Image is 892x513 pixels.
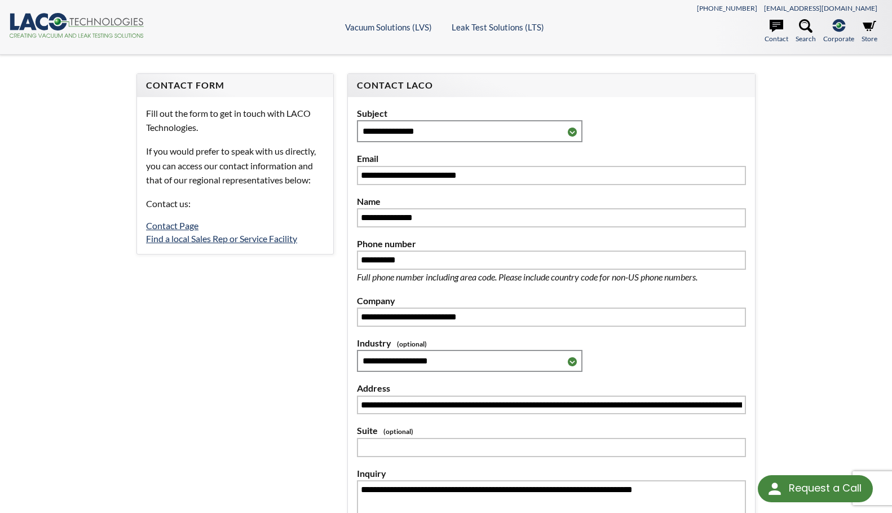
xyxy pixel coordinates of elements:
a: Store [862,19,877,44]
p: Full phone number including area code. Please include country code for non-US phone numbers. [357,270,735,284]
label: Inquiry [357,466,746,481]
div: Request a Call [758,475,873,502]
a: Contact [765,19,788,44]
p: Contact us: [146,196,324,211]
h4: Contact LACO [357,80,746,91]
label: Phone number [357,236,746,251]
h4: Contact Form [146,80,324,91]
a: Leak Test Solutions (LTS) [452,22,544,32]
label: Suite [357,423,746,438]
a: Search [796,19,816,44]
p: Fill out the form to get in touch with LACO Technologies. [146,106,324,135]
a: [PHONE_NUMBER] [697,4,757,12]
a: [EMAIL_ADDRESS][DOMAIN_NAME] [764,4,877,12]
p: If you would prefer to speak with us directly, you can access our contact information and that of... [146,144,324,187]
label: Address [357,381,746,396]
label: Name [357,194,746,209]
label: Company [357,293,746,308]
label: Subject [357,106,746,121]
a: Contact Page [146,220,198,231]
a: Find a local Sales Rep or Service Facility [146,233,297,244]
span: Corporate [823,33,854,44]
div: Request a Call [789,475,862,501]
a: Vacuum Solutions (LVS) [345,22,432,32]
img: round button [766,480,784,498]
label: Email [357,151,746,166]
label: Industry [357,336,746,350]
